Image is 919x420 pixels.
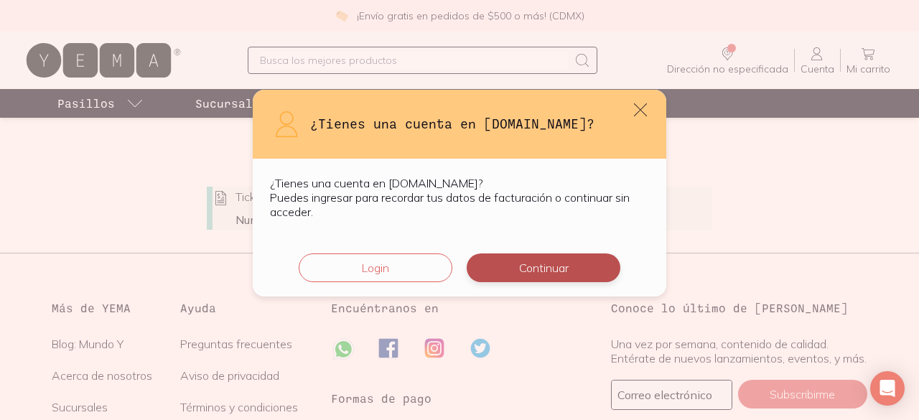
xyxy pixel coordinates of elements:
p: ¿Tienes una cuenta en [DOMAIN_NAME]? Puedes ingresar para recordar tus datos de facturación o con... [270,176,649,219]
h3: ¿Tienes una cuenta en [DOMAIN_NAME]? [310,114,649,133]
button: Login [299,253,452,282]
div: default [253,90,666,297]
button: Continuar [467,253,620,282]
div: Open Intercom Messenger [870,371,905,406]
